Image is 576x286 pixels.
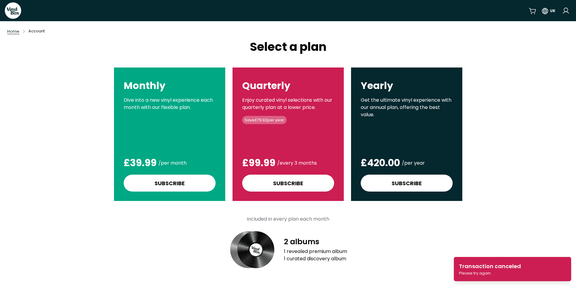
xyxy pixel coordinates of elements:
h2: Monthly [124,80,216,92]
div: Subscribe [392,179,422,187]
h4: Included in every plan each month [247,215,329,223]
span: £99.99 [242,156,275,169]
a: Home [7,28,19,34]
button: MonthlyDive into a new vinyl experience each month with our flexible plan.£39.99/per month Subscribe [114,67,225,201]
span: Home [7,29,19,34]
div: Please try again. [459,270,521,276]
p: Save £79.92 per year [242,116,287,124]
h2: Yearly [361,80,453,92]
button: QuarterlyEnjoy curated vinyl selections with our quarterly plan at a lower price.Save£79.92per ye... [233,67,344,201]
p: Dive into a new vinyl experience each month with our flexible plan. [124,97,216,111]
div: 1 revealed premium album 1 curated discovery album [284,248,347,262]
p: Get the ultimate vinyl experience with our annual plan, offering the best value. [361,97,453,118]
p: Enjoy curated vinyl selections with our quarterly plan at a lower price. [242,97,334,111]
button: YearlyGet the ultimate vinyl experience with our annual plan, offering the best value.£420.00/per... [351,67,462,201]
div: / per year [402,158,425,168]
div: / per month [158,158,187,168]
span: £39.99 [124,156,157,169]
div: Subscribe [273,179,303,187]
button: UK [541,5,555,16]
h1: Select a plan [102,41,474,53]
p: Account [28,28,45,34]
h4: 2 albums [284,237,347,247]
div: / every 3 months [277,158,317,168]
div: Subscribe [155,179,185,187]
div: Transaction canceled [459,262,521,270]
h2: Quarterly [242,80,334,92]
span: £420.00 [361,156,400,169]
div: UK [550,8,555,14]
